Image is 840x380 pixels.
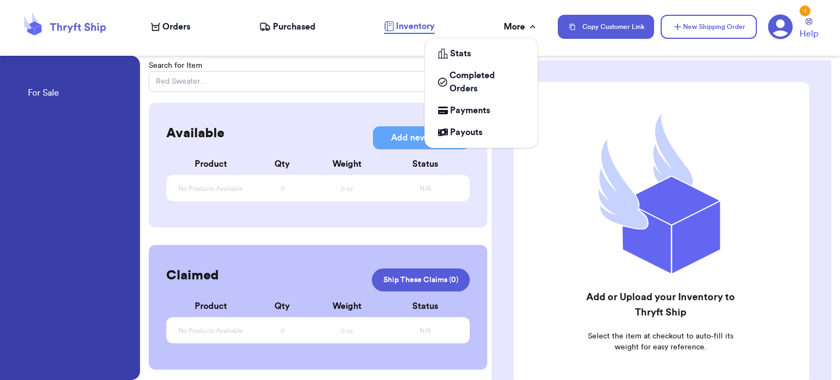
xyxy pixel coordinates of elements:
span: Payouts [450,126,482,139]
h2: Claimed [166,267,219,284]
a: Help [800,18,818,40]
div: Qty [247,300,318,313]
span: No Products Available [178,185,243,193]
span: 0 oz [341,327,353,335]
span: Payments [450,104,490,117]
a: For Sale [28,86,59,102]
span: 0 [281,185,284,193]
span: Purchased [273,20,316,33]
span: Inventory [396,20,435,33]
a: Completed Orders [429,65,533,100]
h2: Available [166,125,224,142]
button: New Shipping Order [661,15,757,39]
div: Weight [305,157,390,171]
span: N/A [419,185,431,193]
a: Payments [429,100,533,121]
span: N/A [419,327,431,335]
p: Search for Item [149,60,487,71]
a: Payouts [429,121,533,143]
span: 0 oz [341,185,353,193]
button: Copy Customer Link [558,15,654,39]
span: 0 [281,327,284,335]
a: 1 [768,14,793,39]
span: Orders [162,20,190,33]
span: Help [800,27,818,40]
input: Red Sweater... [149,71,487,92]
div: Product [175,157,247,171]
h2: Add or Upload your Inventory to Thryft Ship [577,289,743,320]
button: Add new Items [373,126,470,149]
p: Select the item at checkout to auto-fill its weight for easy reference. [577,331,743,353]
a: Ship These Claims (0) [372,268,470,291]
a: Orders [151,20,190,33]
div: Status [389,300,461,313]
span: Completed Orders [450,69,524,95]
a: Stats [429,43,533,65]
a: Purchased [259,20,316,33]
div: 1 [800,5,810,16]
span: Stats [450,47,471,60]
div: Qty [247,157,318,171]
div: Status [389,157,461,171]
a: Inventory [384,20,435,34]
div: Product [175,300,247,313]
span: No Products Available [178,327,243,335]
div: Weight [305,300,390,313]
div: More [504,20,538,33]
